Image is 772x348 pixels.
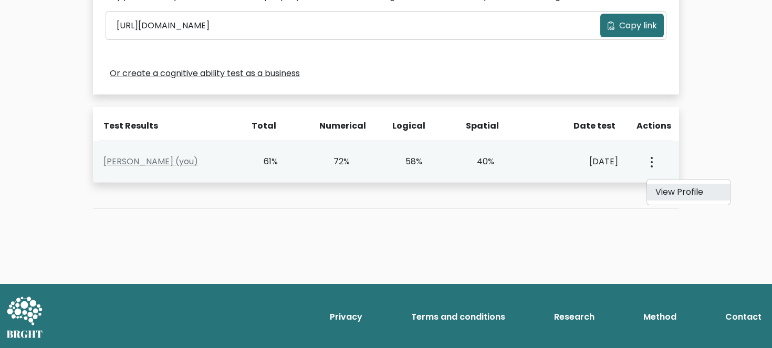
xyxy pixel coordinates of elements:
button: Copy link [600,14,664,37]
a: Or create a cognitive ability test as a business [110,67,300,80]
a: Privacy [326,307,367,328]
div: Logical [392,120,423,132]
div: 72% [320,155,350,168]
a: Contact [721,307,766,328]
div: Total [246,120,276,132]
div: [DATE] [537,155,618,168]
div: 40% [465,155,495,168]
a: View Profile [647,184,730,201]
div: Numerical [319,120,350,132]
a: Terms and conditions [407,307,509,328]
a: Method [639,307,681,328]
a: Research [550,307,599,328]
div: 58% [392,155,422,168]
span: Copy link [619,19,657,32]
div: 61% [248,155,278,168]
div: Test Results [103,120,233,132]
div: Actions [637,120,673,132]
div: Spatial [466,120,496,132]
div: Date test [539,120,624,132]
a: [PERSON_NAME] (you) [103,155,198,167]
